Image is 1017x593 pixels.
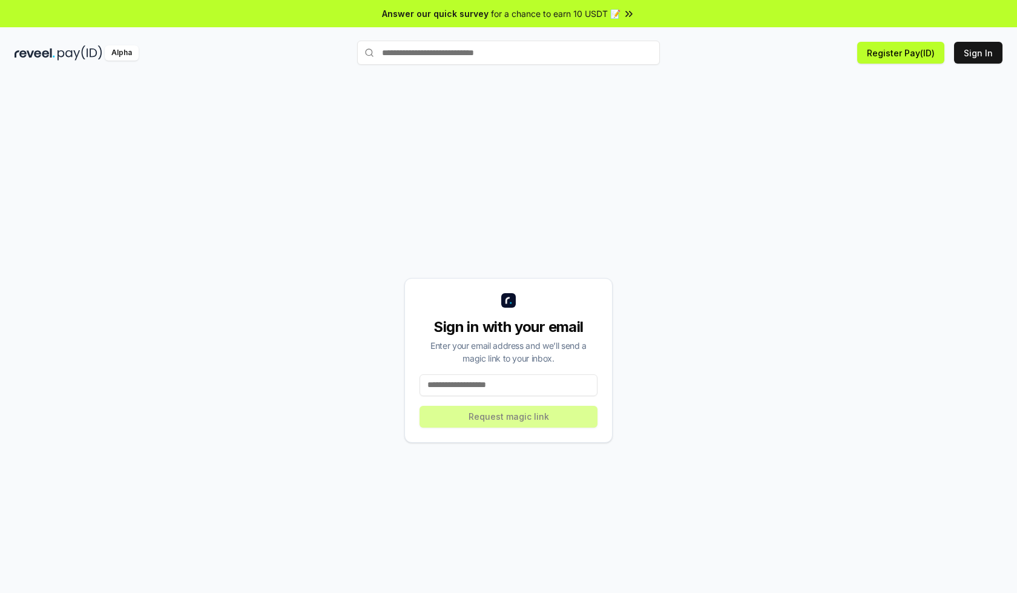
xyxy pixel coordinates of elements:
button: Sign In [954,42,1002,64]
img: reveel_dark [15,45,55,61]
div: Alpha [105,45,139,61]
img: logo_small [501,293,516,308]
span: Answer our quick survey [382,7,489,20]
button: Register Pay(ID) [857,42,944,64]
div: Enter your email address and we’ll send a magic link to your inbox. [420,339,597,365]
span: for a chance to earn 10 USDT 📝 [491,7,620,20]
div: Sign in with your email [420,317,597,337]
img: pay_id [58,45,102,61]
